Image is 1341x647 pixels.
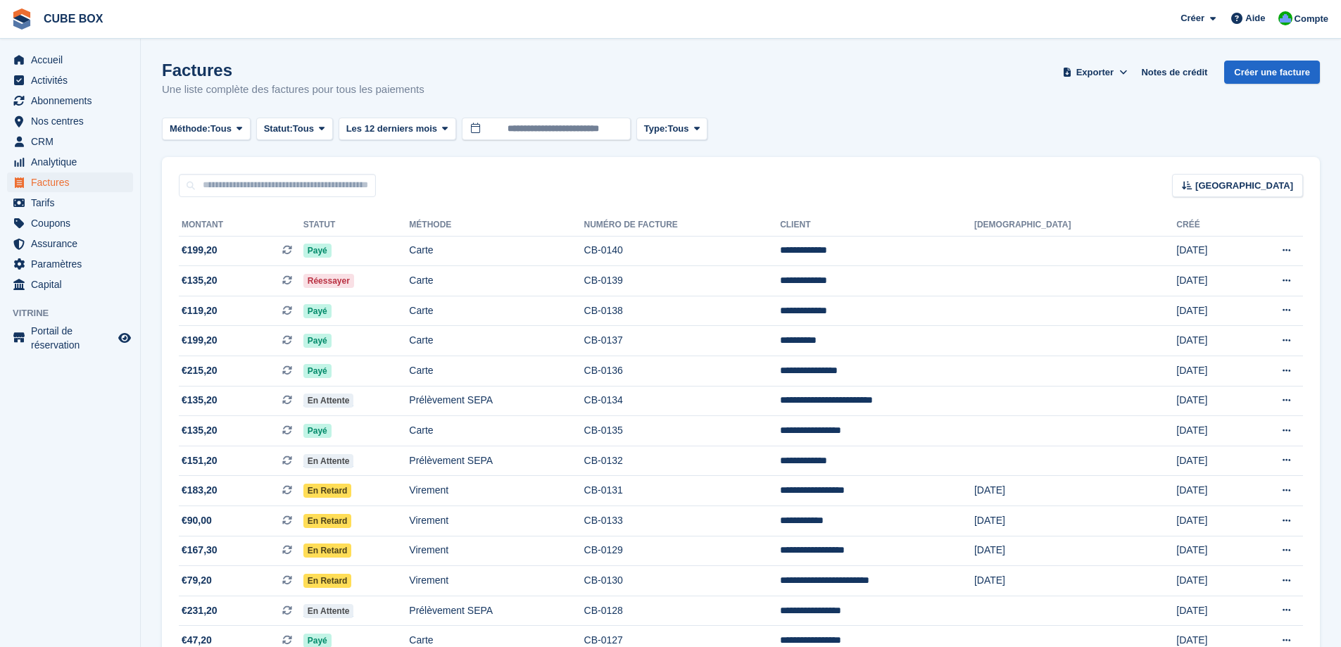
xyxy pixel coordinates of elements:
td: Carte [409,236,584,266]
img: stora-icon-8386f47178a22dfd0bd8f6a31ec36ba5ce8667c1dd55bd0f319d3a0aa187defe.svg [11,8,32,30]
span: €79,20 [182,573,212,588]
span: En attente [303,394,354,408]
span: En retard [303,484,352,498]
h1: Factures [162,61,424,80]
span: Méthode: [170,122,210,136]
a: Créer une facture [1224,61,1320,84]
img: Cube Box [1278,11,1292,25]
span: €119,20 [182,303,218,318]
a: menu [7,254,133,274]
span: €135,20 [182,423,218,438]
td: CB-0131 [584,476,781,506]
a: menu [7,275,133,294]
span: €151,20 [182,453,218,468]
span: Type: [644,122,668,136]
a: CUBE BOX [38,7,108,30]
td: CB-0140 [584,236,781,266]
span: Abonnements [31,91,115,111]
td: [DATE] [1176,476,1241,506]
td: Virement [409,506,584,536]
span: €135,20 [182,273,218,288]
span: En retard [303,574,352,588]
td: [DATE] [974,566,1176,596]
td: [DATE] [1176,266,1241,296]
td: CB-0129 [584,536,781,566]
td: Virement [409,536,584,566]
a: menu [7,213,133,233]
a: menu [7,234,133,253]
td: [DATE] [1176,416,1241,446]
td: [DATE] [974,506,1176,536]
span: Analytique [31,152,115,172]
td: Prélèvement SEPA [409,386,584,416]
button: Statut: Tous [256,118,333,141]
span: Capital [31,275,115,294]
span: Réessayer [303,274,354,288]
td: Prélèvement SEPA [409,446,584,476]
td: Carte [409,296,584,326]
td: CB-0130 [584,566,781,596]
th: [DEMOGRAPHIC_DATA] [974,214,1176,237]
a: Boutique d'aperçu [116,329,133,346]
td: Virement [409,476,584,506]
span: Statut: [264,122,293,136]
span: Tous [667,122,688,136]
td: [DATE] [1176,386,1241,416]
td: CB-0138 [584,296,781,326]
span: Créer [1181,11,1204,25]
td: CB-0134 [584,386,781,416]
span: Tous [210,122,232,136]
td: CB-0135 [584,416,781,446]
button: Type: Tous [636,118,708,141]
span: [GEOGRAPHIC_DATA] [1195,179,1293,193]
span: Les 12 derniers mois [346,122,437,136]
span: €199,20 [182,243,218,258]
span: Activités [31,70,115,90]
a: Notes de crédit [1135,61,1213,84]
a: menu [7,132,133,151]
th: Créé [1176,214,1241,237]
td: CB-0133 [584,506,781,536]
span: Payé [303,334,332,348]
span: En attente [303,604,354,618]
span: €90,00 [182,513,212,528]
th: Numéro de facture [584,214,781,237]
th: Statut [303,214,410,237]
td: CB-0136 [584,356,781,387]
span: Payé [303,364,332,378]
td: CB-0139 [584,266,781,296]
td: [DATE] [1176,596,1241,626]
td: [DATE] [1176,356,1241,387]
span: Portail de réservation [31,324,115,352]
span: Assurance [31,234,115,253]
td: Carte [409,356,584,387]
td: [DATE] [974,476,1176,506]
td: [DATE] [1176,236,1241,266]
span: €135,20 [182,393,218,408]
a: menu [7,324,133,352]
td: [DATE] [1176,446,1241,476]
span: Accueil [31,50,115,70]
p: Une liste complète des factures pour tous les paiements [162,82,424,98]
button: Les 12 derniers mois [339,118,456,141]
span: Exporter [1076,65,1114,80]
span: En attente [303,454,354,468]
a: menu [7,50,133,70]
span: Nos centres [31,111,115,131]
td: Prélèvement SEPA [409,596,584,626]
td: CB-0132 [584,446,781,476]
span: CRM [31,132,115,151]
a: menu [7,172,133,192]
button: Exporter [1059,61,1130,84]
th: Client [780,214,974,237]
td: Carte [409,326,584,356]
span: €183,20 [182,483,218,498]
td: [DATE] [1176,326,1241,356]
span: €215,20 [182,363,218,378]
button: Méthode: Tous [162,118,251,141]
span: Factures [31,172,115,192]
td: Carte [409,416,584,446]
span: Paramètres [31,254,115,274]
span: Compte [1295,12,1328,26]
td: CB-0137 [584,326,781,356]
